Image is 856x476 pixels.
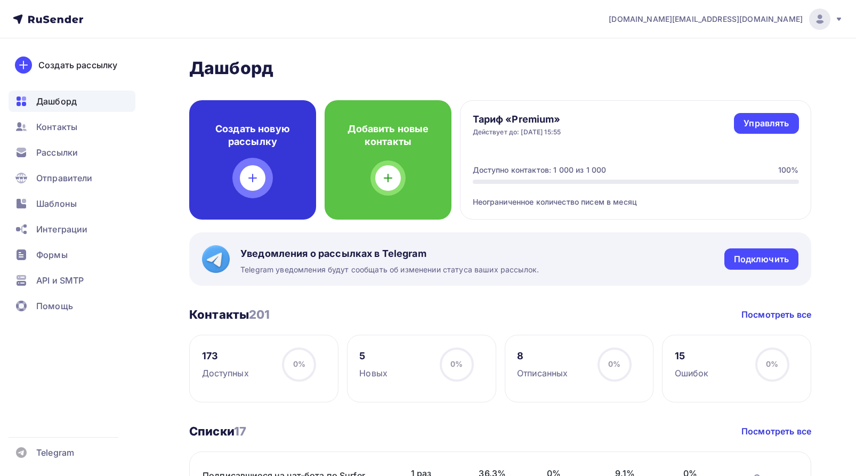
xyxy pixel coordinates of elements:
[608,359,620,368] span: 0%
[202,367,249,380] div: Доступных
[293,359,305,368] span: 0%
[206,123,299,148] h4: Создать новую рассылку
[189,424,246,439] h3: Списки
[741,425,811,438] a: Посмотреть все
[517,367,568,380] div: Отписанных
[359,367,387,380] div: Новых
[609,14,803,25] span: [DOMAIN_NAME][EMAIL_ADDRESS][DOMAIN_NAME]
[450,359,463,368] span: 0%
[240,264,539,275] span: Telegram уведомления будут сообщать об изменении статуса ваших рассылок.
[9,142,135,163] a: Рассылки
[473,165,607,175] div: Доступно контактов: 1 000 из 1 000
[36,172,93,184] span: Отправители
[741,308,811,321] a: Посмотреть все
[734,113,798,134] a: Управлять
[249,308,270,321] span: 201
[778,165,799,175] div: 100%
[342,123,434,148] h4: Добавить новые контакты
[517,350,568,362] div: 8
[189,58,811,79] h2: Дашборд
[36,274,84,287] span: API и SMTP
[36,95,77,108] span: Дашборд
[766,359,778,368] span: 0%
[744,117,789,130] div: Управлять
[36,446,74,459] span: Telegram
[9,91,135,112] a: Дашборд
[734,253,789,265] div: Подключить
[609,9,843,30] a: [DOMAIN_NAME][EMAIL_ADDRESS][DOMAIN_NAME]
[9,167,135,189] a: Отправители
[473,184,799,207] div: Неограниченное количество писем в месяц
[38,59,117,71] div: Создать рассылку
[36,197,77,210] span: Шаблоны
[240,247,539,260] span: Уведомления о рассылках в Telegram
[36,146,78,159] span: Рассылки
[36,248,68,261] span: Формы
[359,350,387,362] div: 5
[36,120,77,133] span: Контакты
[9,193,135,214] a: Шаблоны
[9,116,135,138] a: Контакты
[675,367,709,380] div: Ошибок
[36,300,73,312] span: Помощь
[473,113,561,126] h4: Тариф «Premium»
[473,128,561,136] div: Действует до: [DATE] 15:55
[36,223,87,236] span: Интеграции
[189,307,270,322] h3: Контакты
[675,350,709,362] div: 15
[234,424,246,438] span: 17
[202,350,249,362] div: 173
[9,244,135,265] a: Формы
